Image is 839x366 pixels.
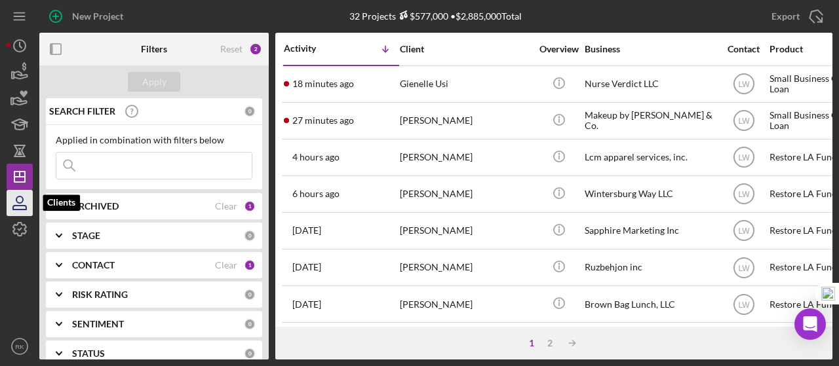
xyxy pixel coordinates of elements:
text: RK [15,343,24,350]
div: Brown Bag Lunch, LLC [585,287,716,321]
text: LW [738,80,750,89]
b: STAGE [72,230,100,241]
div: 1 [244,200,256,212]
div: 2 [249,43,262,56]
div: 32 Projects • $2,885,000 Total [349,10,522,22]
div: Ruzbehjon inc [585,250,716,285]
div: Contact [719,44,768,54]
div: [PERSON_NAME] [400,140,531,175]
div: Gienelle Usi [400,67,531,101]
time: 2025-09-29 19:03 [292,262,321,272]
text: LW [738,227,750,236]
b: CONTACT [72,260,115,270]
div: [PERSON_NAME] [400,250,531,285]
time: 2025-09-30 22:54 [292,115,354,126]
div: 1 [244,259,256,271]
div: [PERSON_NAME] [400,103,531,138]
div: Wintersburg Way LLC [585,177,716,211]
b: SEARCH FILTER [49,106,115,117]
div: New Project [72,3,123,29]
div: 0 [244,348,256,359]
button: Apply [128,72,180,92]
div: 1 [522,338,541,348]
div: Overview [534,44,583,54]
time: 2025-09-30 18:58 [292,152,340,162]
b: ARCHIVED [72,201,119,211]
button: New Project [39,3,136,29]
text: LW [738,190,750,199]
time: 2025-09-30 17:14 [292,189,340,199]
div: Sapphire Marketing Inc [585,213,716,248]
div: [PERSON_NAME] [400,177,531,211]
div: Lcm apparel services, inc. [585,140,716,175]
div: Apply [142,72,166,92]
div: [PERSON_NAME] [400,323,531,358]
text: LW [738,263,750,272]
text: LW [738,117,750,126]
div: [PERSON_NAME] [400,213,531,248]
div: Clear [215,201,237,211]
div: 0 [244,105,256,117]
div: Client [400,44,531,54]
div: Makeup by [PERSON_NAME] & Co. [585,103,716,138]
time: 2025-09-29 17:09 [292,299,321,310]
div: $577,000 [396,10,448,22]
div: [PERSON_NAME] [400,287,531,321]
text: LW [738,300,750,309]
img: one_i.png [821,287,835,301]
div: Business [585,44,716,54]
div: 2 [541,338,559,348]
div: Open Intercom Messenger [794,308,826,340]
b: RISK RATING [72,289,128,300]
time: 2025-09-29 22:17 [292,225,321,236]
div: Export [771,3,800,29]
div: Reset [220,44,243,54]
time: 2025-09-30 23:03 [292,79,354,89]
b: SENTIMENT [72,319,124,329]
div: Activity [284,43,341,54]
div: 0 [244,289,256,301]
button: Export [758,3,832,29]
b: Filters [141,44,167,54]
div: Applied in combination with filters below [56,135,252,145]
div: 0 [244,230,256,242]
text: LW [738,153,750,162]
div: 0 [244,318,256,330]
button: RK [7,333,33,359]
b: STATUS [72,348,105,359]
div: Clear [215,260,237,270]
div: Nurse Verdict LLC [585,67,716,101]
